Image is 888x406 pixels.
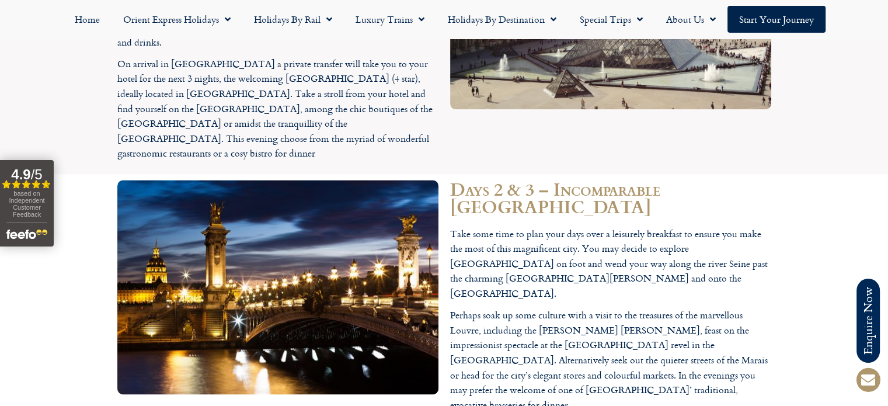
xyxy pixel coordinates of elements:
[117,57,438,161] p: On arrival in [GEOGRAPHIC_DATA] a private transfer will take you to your hotel for the next 3 nig...
[436,6,568,33] a: Holidays by Destination
[112,6,242,33] a: Orient Express Holidays
[654,6,727,33] a: About Us
[344,6,436,33] a: Luxury Trains
[727,6,826,33] a: Start your Journey
[450,180,771,215] h2: Days 2 & 3 – Incomparable [GEOGRAPHIC_DATA]
[117,180,438,394] img: Paris Planet Rail
[6,6,882,33] nav: Menu
[450,227,771,301] p: Take some time to plan your days over a leisurely breakfast to ensure you make the most of this m...
[63,6,112,33] a: Home
[242,6,344,33] a: Holidays by Rail
[568,6,654,33] a: Special Trips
